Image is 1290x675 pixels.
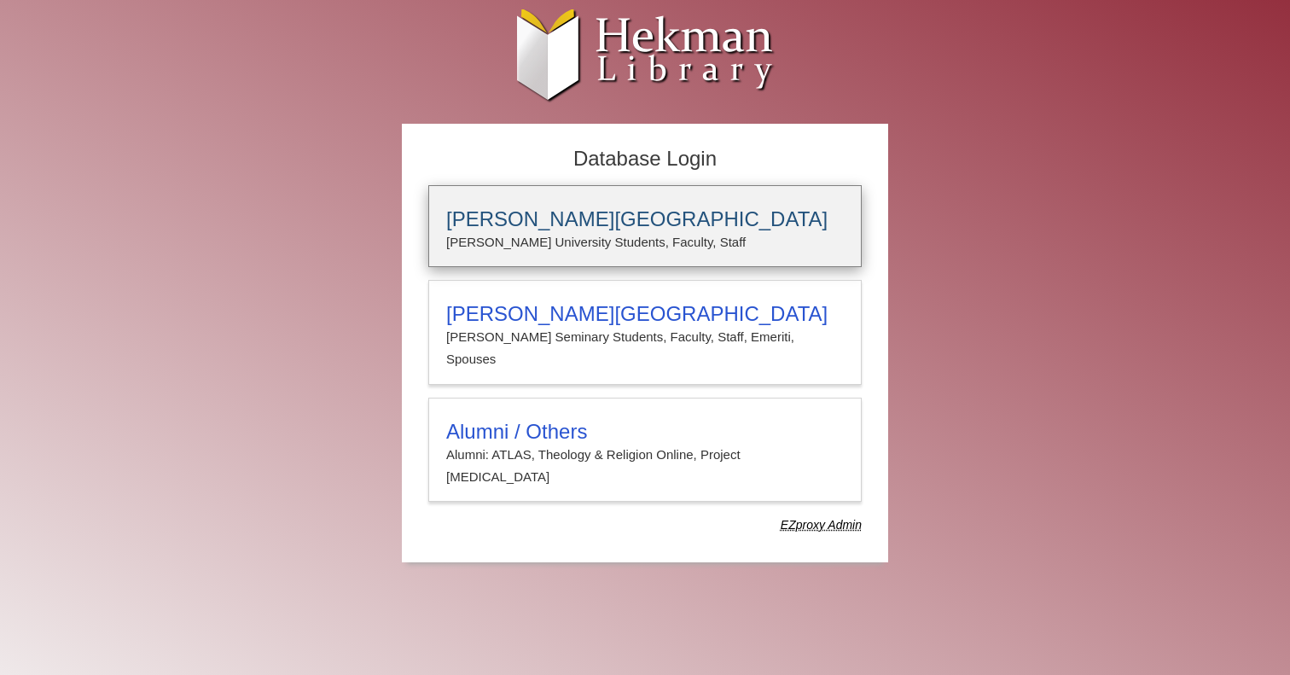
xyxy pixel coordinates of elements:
[446,231,844,253] p: [PERSON_NAME] University Students, Faculty, Staff
[781,518,862,532] dfn: Use Alumni login
[428,280,862,385] a: [PERSON_NAME][GEOGRAPHIC_DATA][PERSON_NAME] Seminary Students, Faculty, Staff, Emeriti, Spouses
[428,185,862,267] a: [PERSON_NAME][GEOGRAPHIC_DATA][PERSON_NAME] University Students, Faculty, Staff
[446,207,844,231] h3: [PERSON_NAME][GEOGRAPHIC_DATA]
[446,326,844,371] p: [PERSON_NAME] Seminary Students, Faculty, Staff, Emeriti, Spouses
[446,302,844,326] h3: [PERSON_NAME][GEOGRAPHIC_DATA]
[446,420,844,444] h3: Alumni / Others
[420,142,870,177] h2: Database Login
[446,444,844,489] p: Alumni: ATLAS, Theology & Religion Online, Project [MEDICAL_DATA]
[446,420,844,489] summary: Alumni / OthersAlumni: ATLAS, Theology & Religion Online, Project [MEDICAL_DATA]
